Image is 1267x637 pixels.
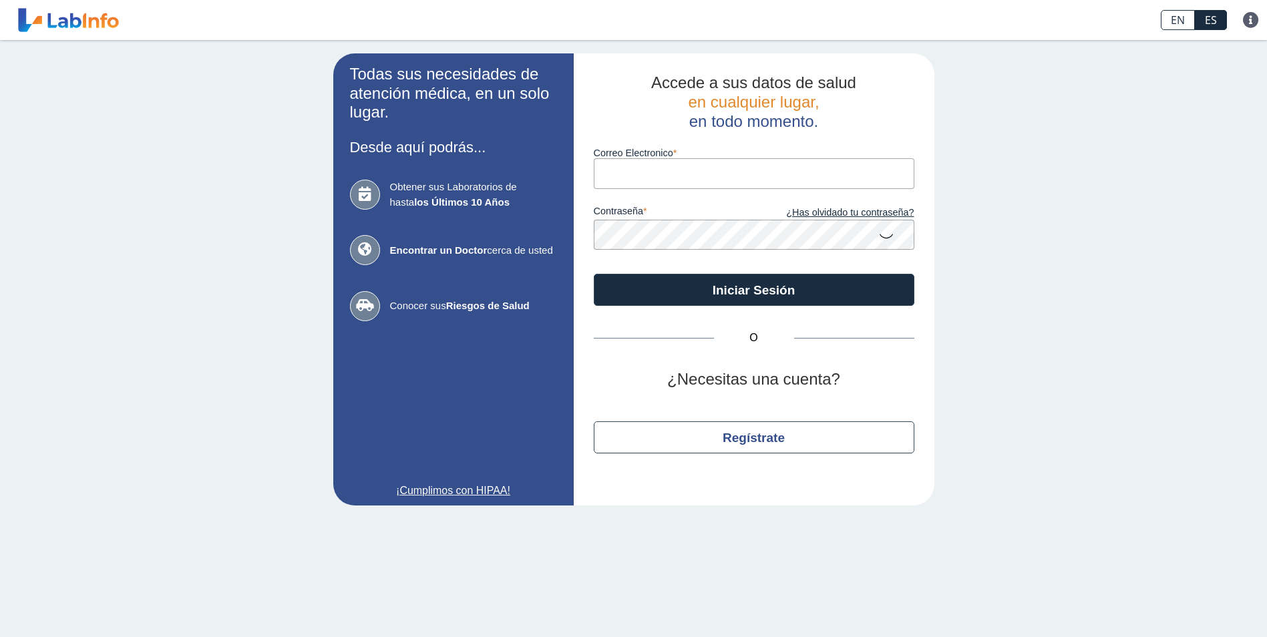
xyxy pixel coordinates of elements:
[594,148,914,158] label: Correo Electronico
[594,274,914,306] button: Iniciar Sesión
[754,206,914,220] a: ¿Has olvidado tu contraseña?
[594,206,754,220] label: contraseña
[714,330,794,346] span: O
[651,73,856,91] span: Accede a sus datos de salud
[414,196,510,208] b: los Últimos 10 Años
[350,483,557,499] a: ¡Cumplimos con HIPAA!
[594,421,914,453] button: Regístrate
[688,93,819,111] span: en cualquier lugar,
[390,243,557,258] span: cerca de usted
[390,244,488,256] b: Encontrar un Doctor
[689,112,818,130] span: en todo momento.
[1161,10,1195,30] a: EN
[350,139,557,156] h3: Desde aquí podrás...
[446,300,530,311] b: Riesgos de Salud
[1195,10,1227,30] a: ES
[390,298,557,314] span: Conocer sus
[594,370,914,389] h2: ¿Necesitas una cuenta?
[350,65,557,122] h2: Todas sus necesidades de atención médica, en un solo lugar.
[390,180,557,210] span: Obtener sus Laboratorios de hasta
